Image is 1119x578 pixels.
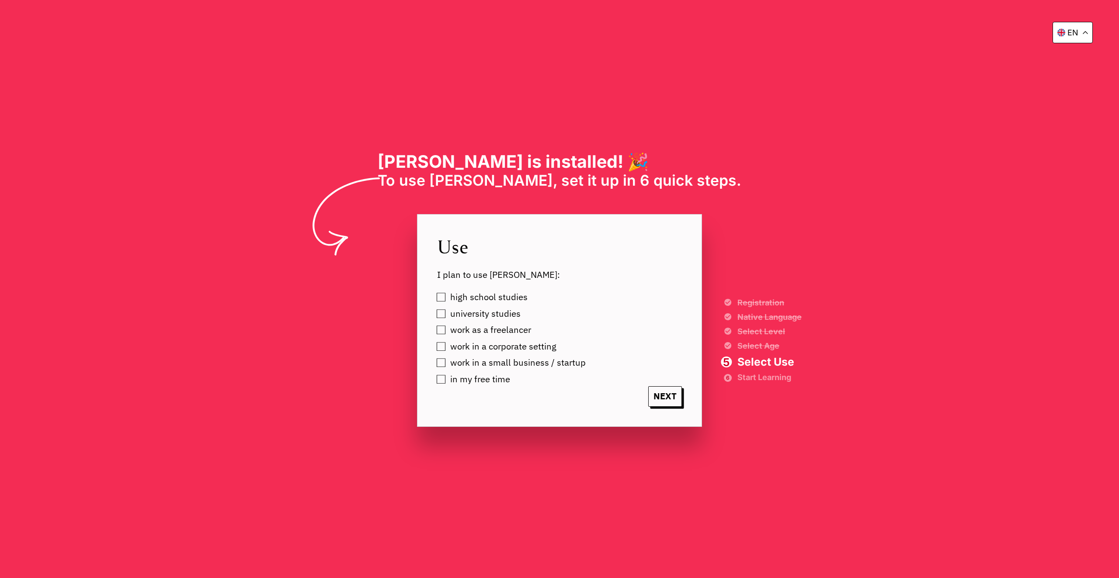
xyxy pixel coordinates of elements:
[378,151,741,172] h1: [PERSON_NAME] is installed! 🎉
[737,356,802,367] span: Select Use
[737,313,802,321] span: Native Language
[737,299,802,307] span: Registration
[450,358,586,368] span: work in a small business / startup
[378,172,741,190] span: To use [PERSON_NAME], set it up in 6 quick steps.
[450,342,556,352] span: work in a corporate setting
[648,386,682,407] span: NEXT
[450,325,531,335] span: work as a freelancer
[737,374,802,381] span: Start Learning
[737,342,802,350] span: Select Age
[437,269,682,280] span: I plan to use [PERSON_NAME]:
[450,309,521,319] span: university studies
[1067,28,1078,37] p: en
[450,374,510,384] span: in my free time
[437,234,682,259] span: Use
[450,292,528,302] span: high school studies
[737,328,802,336] span: Select Level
